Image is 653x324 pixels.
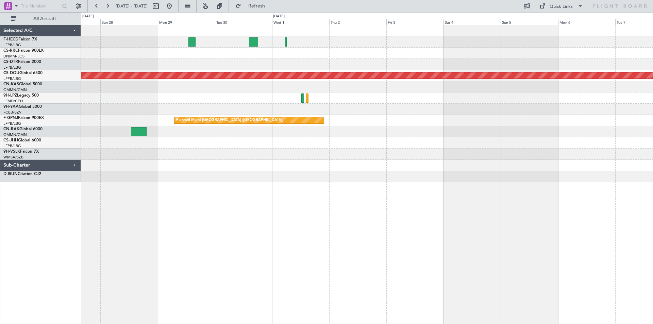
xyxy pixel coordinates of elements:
[329,19,386,25] div: Thu 2
[3,82,42,86] a: CN-KASGlobal 5000
[386,19,443,25] div: Fri 3
[3,105,42,109] a: 9H-YAAGlobal 5000
[3,60,41,64] a: CS-DTRFalcon 2000
[3,172,41,176] a: D-ISUNCitation CJ2
[3,155,23,160] a: WMSA/SZB
[18,16,72,21] span: All Aircraft
[3,87,27,92] a: GMMN/CMN
[536,1,586,12] button: Quick Links
[215,19,272,25] div: Tue 30
[3,60,18,64] span: CS-DTR
[82,14,94,19] div: [DATE]
[3,121,21,126] a: LFPB/LBG
[3,93,17,98] span: 9H-LPZ
[558,19,615,25] div: Mon 6
[3,54,24,59] a: DNMM/LOS
[3,105,19,109] span: 9H-YAA
[3,172,18,176] span: D-ISUN
[3,138,41,142] a: CS-JHHGlobal 6000
[3,116,44,120] a: F-GPNJFalcon 900EX
[3,127,19,131] span: CN-RAK
[3,93,39,98] a: 9H-LPZLegacy 500
[3,132,27,137] a: GMMN/CMN
[3,42,21,48] a: LFPB/LBG
[3,82,19,86] span: CN-KAS
[3,71,43,75] a: CS-DOUGlobal 6500
[273,14,285,19] div: [DATE]
[3,150,20,154] span: 9H-VSLK
[3,138,18,142] span: CS-JHH
[3,65,21,70] a: LFPB/LBG
[7,13,74,24] button: All Aircraft
[3,127,43,131] a: CN-RAKGlobal 6000
[3,150,39,154] a: 9H-VSLKFalcon 7X
[176,115,283,125] div: Planned Maint [GEOGRAPHIC_DATA] ([GEOGRAPHIC_DATA])
[3,116,18,120] span: F-GPNJ
[242,4,271,8] span: Refresh
[3,49,44,53] a: CS-RRCFalcon 900LX
[443,19,501,25] div: Sat 4
[3,143,21,149] a: LFPB/LBG
[272,19,329,25] div: Wed 1
[158,19,215,25] div: Mon 29
[116,3,148,9] span: [DATE] - [DATE]
[3,76,21,81] a: LFPB/LBG
[501,19,558,25] div: Sun 5
[3,99,23,104] a: LFMD/CEQ
[550,3,573,10] div: Quick Links
[3,110,21,115] a: FCBB/BZV
[3,49,18,53] span: CS-RRC
[100,19,157,25] div: Sun 28
[3,37,18,41] span: F-HECD
[21,1,60,11] input: Trip Number
[232,1,273,12] button: Refresh
[3,71,19,75] span: CS-DOU
[3,37,37,41] a: F-HECDFalcon 7X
